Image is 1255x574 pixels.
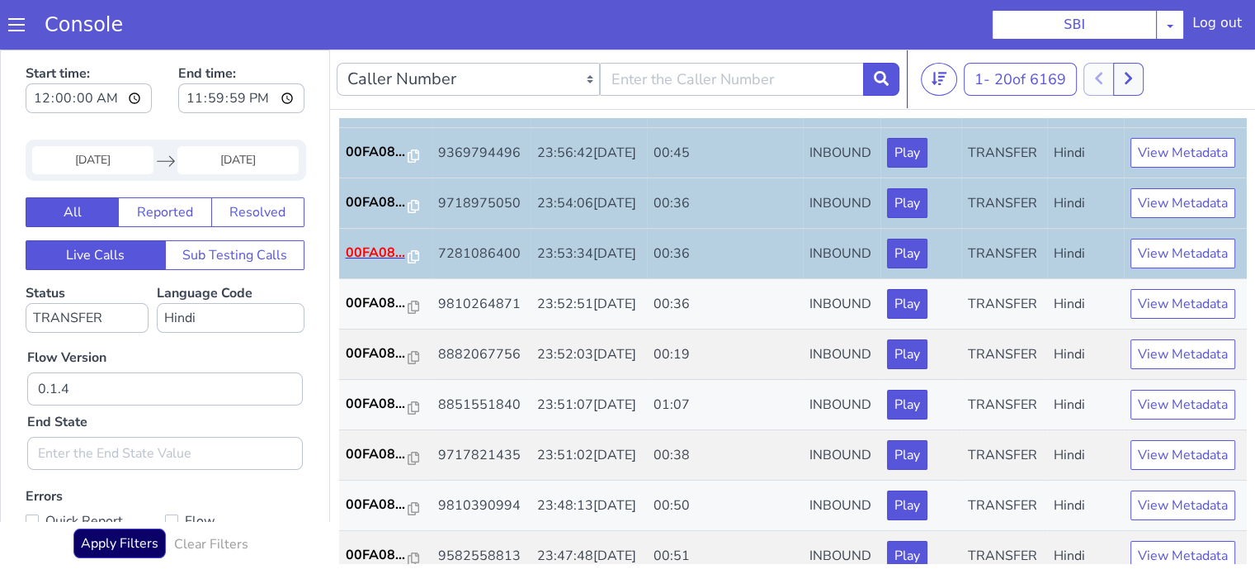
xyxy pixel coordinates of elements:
button: View Metadata [1130,189,1235,219]
input: Enter the End State Value [27,387,303,420]
button: View Metadata [1130,441,1235,471]
button: Sub Testing Calls [165,191,305,221]
td: TRANSFER [961,78,1047,129]
td: TRANSFER [961,330,1047,381]
td: INBOUND [803,481,880,532]
td: 8851551840 [432,330,531,381]
a: 00FA08... [346,344,425,364]
p: 00FA08... [346,193,408,213]
td: 23:51:02[DATE] [531,381,647,431]
p: 00FA08... [346,294,408,314]
button: Resolved [211,148,304,178]
p: 00FA08... [346,143,408,163]
button: Play [887,491,927,521]
td: 8882067756 [432,280,531,330]
select: Status [26,254,149,283]
td: Hindi [1047,129,1124,179]
td: 00:19 [647,280,803,330]
label: Flow Version [27,298,106,318]
input: End time: [178,34,304,64]
a: 00FA08... [346,395,425,415]
td: Hindi [1047,179,1124,230]
button: Play [887,340,927,370]
td: 23:47:48[DATE] [531,481,647,532]
td: Hindi [1047,381,1124,431]
td: 23:52:51[DATE] [531,230,647,280]
td: Hindi [1047,230,1124,280]
p: 00FA08... [346,395,408,415]
a: 00FA08... [346,93,425,112]
a: 00FA08... [346,496,425,515]
button: 1- 20of 6169 [964,13,1077,46]
button: SBI [998,20,1164,54]
button: View Metadata [1130,290,1235,320]
label: Start time: [26,9,152,69]
label: Flow [165,460,304,483]
td: TRANSFER [961,431,1047,481]
button: Play [887,240,927,269]
td: 00:36 [647,129,803,179]
td: Hindi [1047,431,1124,481]
td: INBOUND [803,179,880,230]
button: Live Calls [26,191,166,221]
a: 00FA08... [346,193,425,213]
td: 9810390994 [432,431,531,481]
td: 23:51:07[DATE] [531,330,647,381]
button: Play [887,391,927,420]
button: Play [887,441,927,471]
td: 00:36 [647,230,803,280]
button: View Metadata [1130,491,1235,521]
td: INBOUND [803,230,880,280]
button: View Metadata [1130,391,1235,420]
a: 00FA08... [346,294,425,314]
td: 00:50 [647,431,803,481]
p: 00FA08... [346,344,408,364]
td: 23:54:06[DATE] [531,129,647,179]
label: End State [27,363,87,382]
td: 7281086400 [432,179,531,230]
td: 9718975050 [432,129,531,179]
td: INBOUND [803,431,880,481]
td: TRANSFER [961,280,1047,330]
input: Start Date [32,97,153,125]
td: 23:53:34[DATE] [531,179,647,230]
td: TRANSFER [961,481,1047,532]
span: 20 of 6169 [994,20,1066,40]
button: View Metadata [1130,340,1235,370]
select: Language Code [157,254,304,283]
td: 23:52:03[DATE] [531,280,647,330]
td: 00:36 [647,179,803,230]
td: 9717821435 [432,381,531,431]
td: TRANSFER [961,179,1047,230]
td: TRANSFER [961,230,1047,280]
p: 00FA08... [346,244,408,263]
td: 9369794496 [432,78,531,129]
input: Enter the Flow Version ID [27,323,303,356]
td: 9582558813 [432,481,531,532]
td: 00:38 [647,381,803,431]
td: Hindi [1047,280,1124,330]
td: INBOUND [803,381,880,431]
button: View Metadata [1130,88,1235,118]
button: View Metadata [1130,240,1235,269]
button: Play [887,88,927,118]
td: 9810264871 [432,230,531,280]
td: INBOUND [803,78,880,129]
td: INBOUND [803,330,880,381]
td: INBOUND [803,280,880,330]
button: All [26,148,119,178]
p: 00FA08... [346,93,408,112]
label: Quick Report [26,460,165,483]
input: End Date [177,97,299,125]
td: Hindi [1047,330,1124,381]
a: 00FA08... [346,244,425,263]
td: 00:45 [647,78,803,129]
td: TRANSFER [961,381,1047,431]
div: Log out [1199,29,1249,57]
td: Hindi [1047,78,1124,129]
button: View Metadata [1130,139,1235,168]
p: 00FA08... [346,496,408,515]
td: 01:07 [647,330,803,381]
h6: Clear Filters [174,487,248,503]
button: Play [887,189,927,219]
